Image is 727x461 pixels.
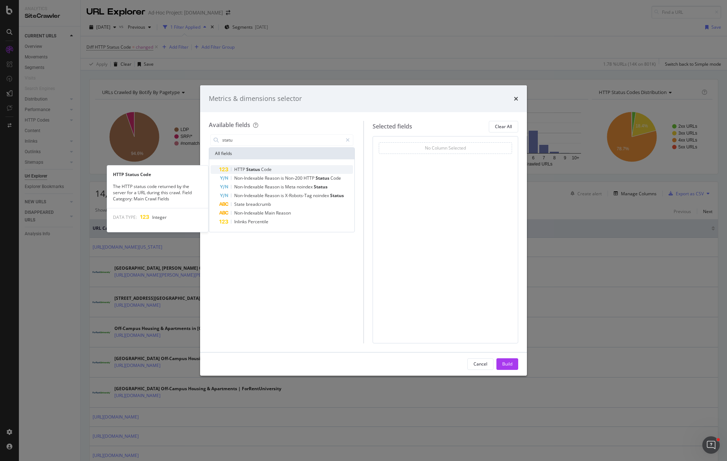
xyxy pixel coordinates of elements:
button: Build [496,358,518,370]
span: Non-200 [285,175,304,181]
span: HTTP [304,175,316,181]
span: Reason [265,184,281,190]
span: Non-Indexable [234,210,265,216]
div: Available fields [209,121,250,129]
span: State [234,201,246,207]
span: Main [265,210,276,216]
div: No Column Selected [425,145,466,151]
span: is [281,184,285,190]
span: Inlinks [234,219,248,225]
span: Status [314,184,328,190]
span: Meta [285,184,297,190]
span: breadcrumb [246,201,271,207]
span: Reason [276,210,291,216]
span: noindex [297,184,314,190]
span: Percentile [248,219,268,225]
span: Status [316,175,330,181]
span: Reason [265,192,281,199]
div: Selected fields [373,122,412,131]
div: The HTTP status code returned by the server for a URL during this crawl. Field Category: Main Cra... [107,183,208,202]
span: Code [330,175,341,181]
span: is [281,192,285,199]
div: HTTP Status Code [107,171,208,178]
div: modal [200,85,527,376]
iframe: Intercom live chat [702,436,720,454]
span: Non-Indexable [234,184,265,190]
div: times [514,94,518,103]
span: X-Robots-Tag [285,192,313,199]
button: Clear All [489,121,518,132]
div: Clear All [495,123,512,130]
div: Build [502,361,512,367]
span: Status [330,192,344,199]
div: Cancel [474,361,487,367]
span: is [281,175,285,181]
span: noindex [313,192,330,199]
span: Code [261,166,272,172]
span: HTTP [234,166,246,172]
input: Search by field name [222,135,342,146]
span: Non-Indexable [234,175,265,181]
div: Metrics & dimensions selector [209,94,302,103]
div: All fields [209,148,354,159]
span: Status [246,166,261,172]
span: Non-Indexable [234,192,265,199]
span: Reason [265,175,281,181]
button: Cancel [467,358,494,370]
